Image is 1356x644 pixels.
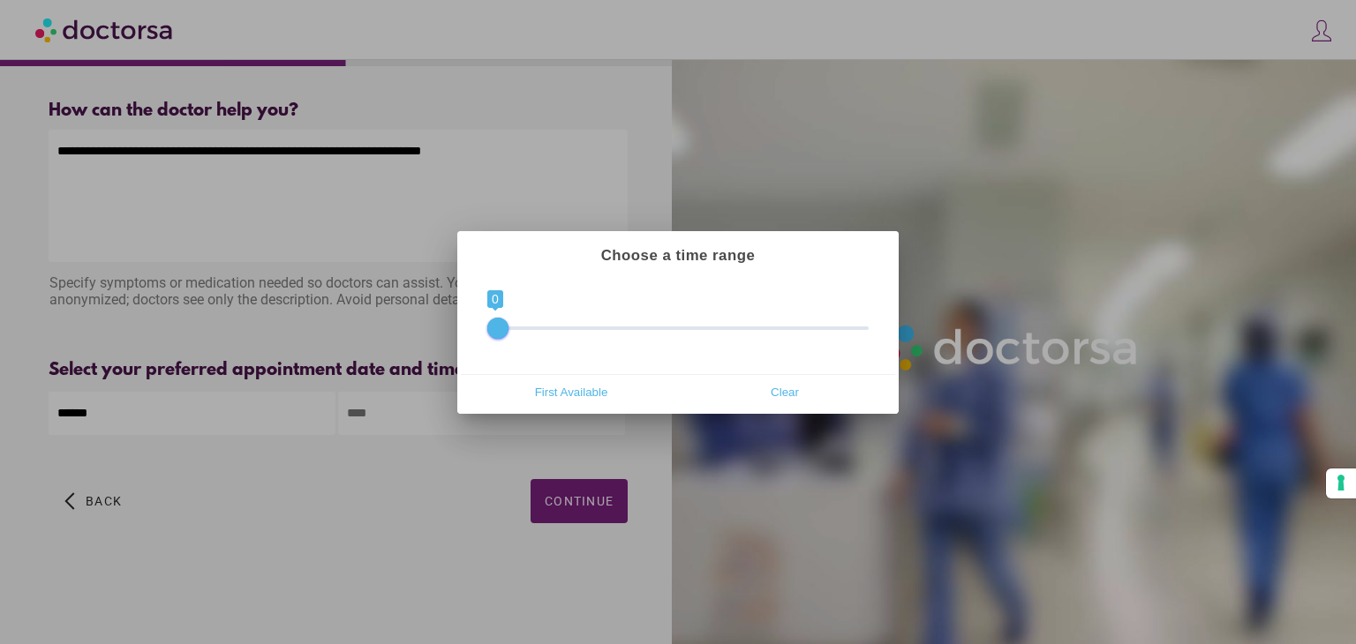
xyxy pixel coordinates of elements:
span: Clear [683,379,886,406]
span: 0 [487,290,503,308]
button: Clear [678,378,892,407]
button: First Available [464,378,678,407]
span: First Available [470,379,673,406]
button: Your consent preferences for tracking technologies [1326,468,1356,498]
strong: Choose a time range [601,247,756,264]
